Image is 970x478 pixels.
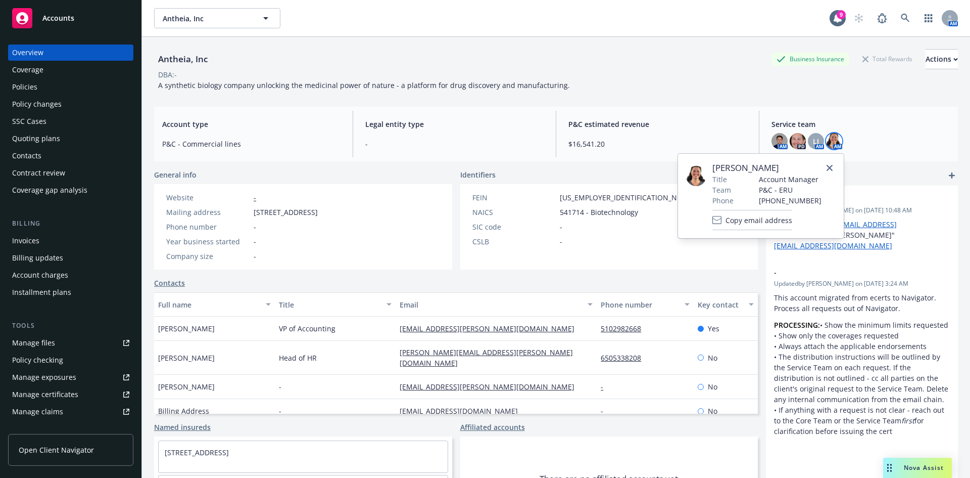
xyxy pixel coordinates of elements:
[8,131,133,147] a: Quoting plans
[165,448,229,457] a: [STREET_ADDRESS]
[158,353,215,363] span: [PERSON_NAME]
[883,458,952,478] button: Nova Assist
[774,279,950,288] span: Updated by [PERSON_NAME] on [DATE] 3:24 AM
[12,352,63,368] div: Policy checking
[849,8,869,28] a: Start snowing
[771,53,849,65] div: Business Insurance
[460,169,496,180] span: Identifiers
[472,207,556,218] div: NAICS
[279,299,380,310] div: Title
[12,131,60,147] div: Quoting plans
[12,386,78,403] div: Manage certificates
[158,80,570,90] span: A synthetic biology company unlocking the medicinal power of nature - a platform for drug discove...
[774,206,950,215] span: Updated by [PERSON_NAME] on [DATE] 10:48 AM
[774,241,892,250] a: [EMAIL_ADDRESS][DOMAIN_NAME]
[154,169,197,180] span: General info
[759,195,821,206] span: [PHONE_NUMBER]
[12,45,43,61] div: Overview
[8,284,133,300] a: Installment plans
[166,192,250,203] div: Website
[8,79,133,95] a: Policies
[472,236,556,247] div: CSLB
[166,236,250,247] div: Year business started
[158,299,260,310] div: Full name
[279,353,317,363] span: Head of HR
[163,13,250,24] span: Antheia, Inc
[12,335,55,351] div: Manage files
[774,292,950,314] p: This account migrated from ecerts to Navigator. Process all requests out of Navigator.
[708,381,717,392] span: No
[790,133,806,149] img: photo
[154,53,212,66] div: Antheia, Inc
[766,259,958,445] div: -Updatedby [PERSON_NAME] on [DATE] 3:24 AMThis account migrated from ecerts to Navigator. Process...
[926,50,958,69] div: Actions
[400,324,583,333] a: [EMAIL_ADDRESS][PERSON_NAME][DOMAIN_NAME]
[568,119,747,129] span: P&C estimated revenue
[771,133,788,149] img: photo
[254,236,256,247] span: -
[158,381,215,392] span: [PERSON_NAME]
[766,186,958,259] div: UW for UntactUpdatedby [PERSON_NAME] on [DATE] 10:48 AM"[PERSON_NAME]"[EMAIL_ADDRESS][DOMAIN_NAME...
[8,182,133,198] a: Coverage gap analysis
[712,185,731,195] span: Team
[895,8,915,28] a: Search
[279,323,335,334] span: VP of Accounting
[166,251,250,262] div: Company size
[12,113,46,129] div: SSC Cases
[12,284,71,300] div: Installment plans
[154,292,275,317] button: Full name
[12,182,87,198] div: Coverage gap analysis
[154,278,185,288] a: Contacts
[8,421,133,437] a: Manage BORs
[254,207,318,218] span: [STREET_ADDRESS]
[774,320,950,437] p: • Show the minimum limits requested • Show only the coverages requested • Always attach the appli...
[601,324,649,333] a: 5102982668
[275,292,396,317] button: Title
[712,195,734,206] span: Phone
[8,62,133,78] a: Coverage
[883,458,896,478] div: Drag to move
[254,222,256,232] span: -
[901,416,914,425] em: first
[708,323,719,334] span: Yes
[774,194,924,204] span: UW for Untact
[42,14,74,22] span: Accounts
[597,292,693,317] button: Phone number
[12,96,62,112] div: Policy changes
[12,233,39,249] div: Invoices
[926,49,958,69] button: Actions
[158,406,209,416] span: Billing Address
[12,165,65,181] div: Contract review
[560,192,704,203] span: [US_EMPLOYER_IDENTIFICATION_NUMBER]
[8,4,133,32] a: Accounts
[774,320,820,330] strong: PROCESSING:
[8,335,133,351] a: Manage files
[8,45,133,61] a: Overview
[400,347,573,368] a: [PERSON_NAME][EMAIL_ADDRESS][PERSON_NAME][DOMAIN_NAME]
[162,119,341,129] span: Account type
[774,219,950,251] p: "[PERSON_NAME]" "[PERSON_NAME]"
[560,236,562,247] span: -
[918,8,939,28] a: Switch app
[8,321,133,331] div: Tools
[158,323,215,334] span: [PERSON_NAME]
[8,369,133,385] a: Manage exposures
[162,139,341,149] span: P&C - Commercial lines
[400,382,583,392] a: [EMAIL_ADDRESS][PERSON_NAME][DOMAIN_NAME]
[279,381,281,392] span: -
[694,292,758,317] button: Key contact
[8,386,133,403] a: Manage certificates
[823,162,836,174] a: close
[759,174,821,185] span: Account Manager
[601,299,678,310] div: Phone number
[19,445,94,455] span: Open Client Navigator
[686,166,706,186] img: employee photo
[872,8,892,28] a: Report a Bug
[12,369,76,385] div: Manage exposures
[725,215,792,226] span: Copy email address
[560,222,562,232] span: -
[12,62,43,78] div: Coverage
[365,119,544,129] span: Legal entity type
[396,292,597,317] button: Email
